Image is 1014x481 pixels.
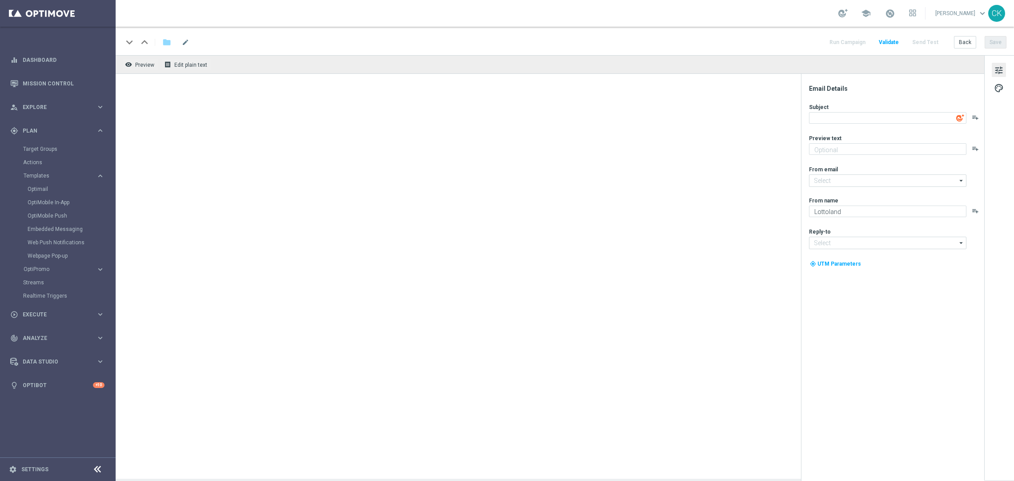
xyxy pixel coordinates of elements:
i: keyboard_arrow_right [96,357,105,366]
div: Streams [23,276,115,289]
button: palette [992,81,1006,95]
a: Web Push Notifications [28,239,93,246]
span: keyboard_arrow_down [978,8,987,18]
a: Target Groups [23,146,93,153]
i: play_circle_outline [10,311,18,319]
a: Settings [21,467,48,472]
a: [PERSON_NAME]keyboard_arrow_down [934,7,988,20]
label: Subject [809,104,829,111]
i: person_search [10,103,18,111]
span: Validate [879,39,899,45]
span: school [861,8,871,18]
span: tune [994,65,1004,76]
button: lightbulb Optibot +10 [10,382,105,389]
i: keyboard_arrow_right [96,172,105,180]
button: playlist_add [972,145,979,152]
div: CK [988,5,1005,22]
div: Target Groups [23,142,115,156]
button: playlist_add [972,114,979,121]
button: Templates keyboard_arrow_right [23,172,105,179]
div: Explore [10,103,96,111]
a: Embedded Messaging [28,226,93,233]
button: track_changes Analyze keyboard_arrow_right [10,335,105,342]
div: Execute [10,311,96,319]
label: Preview text [809,135,841,142]
span: Edit plain text [174,62,207,68]
button: remove_red_eye Preview [123,59,158,70]
i: receipt [164,61,171,68]
div: Email Details [809,85,983,93]
i: remove_red_eye [125,61,132,68]
button: tune [992,63,1006,77]
button: Mission Control [10,80,105,87]
span: OptiPromo [24,267,87,272]
i: folder [162,37,171,48]
span: Execute [23,312,96,317]
span: Preview [135,62,154,68]
button: playlist_add [972,207,979,214]
div: Embedded Messaging [28,222,115,236]
button: my_location UTM Parameters [809,259,862,269]
div: Optimail [28,182,115,196]
div: Templates [24,173,96,178]
i: settings [9,465,17,473]
button: play_circle_outline Execute keyboard_arrow_right [10,311,105,318]
a: Optibot [23,373,93,397]
span: mode_edit [181,38,189,46]
i: keyboard_arrow_right [96,265,105,274]
i: keyboard_arrow_right [96,126,105,135]
input: Select [809,174,966,187]
div: OptiPromo [24,267,96,272]
div: Plan [10,127,96,135]
label: Reply-to [809,228,831,235]
div: +10 [93,382,105,388]
button: OptiPromo keyboard_arrow_right [23,266,105,273]
div: Actions [23,156,115,169]
img: optiGenie.svg [956,114,964,122]
div: Data Studio keyboard_arrow_right [10,358,105,365]
button: gps_fixed Plan keyboard_arrow_right [10,127,105,134]
a: Actions [23,159,93,166]
div: Realtime Triggers [23,289,115,303]
i: keyboard_arrow_right [96,334,105,342]
div: OptiMobile In-App [28,196,115,209]
label: From name [809,197,838,204]
i: gps_fixed [10,127,18,135]
div: Mission Control [10,72,105,95]
span: UTM Parameters [817,261,861,267]
div: Optibot [10,373,105,397]
input: Select [809,237,966,249]
a: OptiMobile In-App [28,199,93,206]
button: equalizer Dashboard [10,57,105,64]
span: Analyze [23,335,96,341]
span: Templates [24,173,87,178]
i: keyboard_arrow_right [96,310,105,319]
span: palette [994,82,1004,94]
button: receipt Edit plain text [162,59,211,70]
button: Back [954,36,976,49]
div: OptiMobile Push [28,209,115,222]
a: Streams [23,279,93,286]
button: folder [161,35,172,49]
button: Validate [877,36,900,49]
button: person_search Explore keyboard_arrow_right [10,104,105,111]
label: From email [809,166,838,173]
i: my_location [810,261,816,267]
div: Dashboard [10,48,105,72]
span: Explore [23,105,96,110]
i: equalizer [10,56,18,64]
div: Templates [23,169,115,263]
i: keyboard_arrow_right [96,103,105,111]
button: Save [985,36,1006,49]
